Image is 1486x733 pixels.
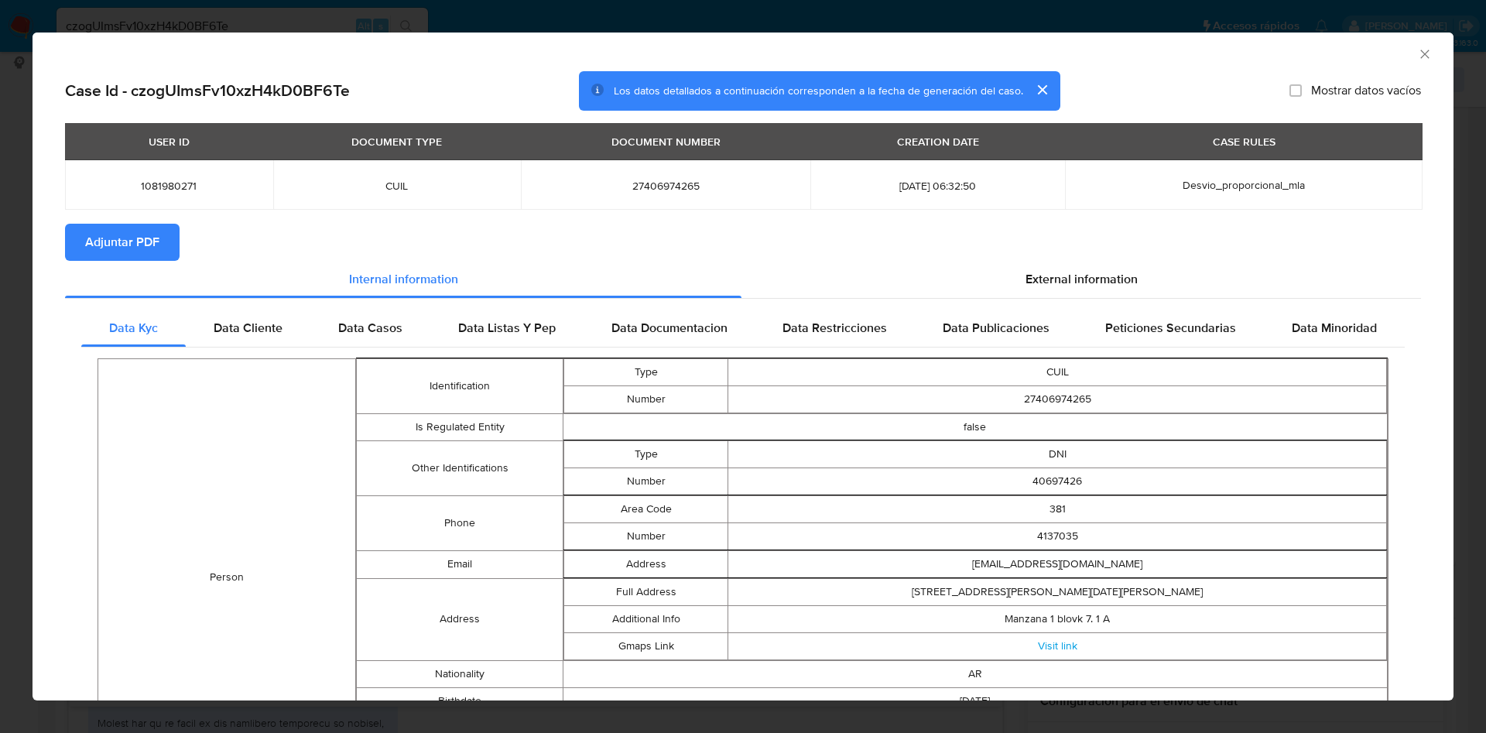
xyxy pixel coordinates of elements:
[1183,177,1305,193] span: Desvio_proporcional_mla
[214,319,282,337] span: Data Cliente
[728,550,1387,577] td: [EMAIL_ADDRESS][DOMAIN_NAME]
[728,468,1387,495] td: 40697426
[728,522,1387,550] td: 4137035
[614,83,1023,98] span: Los datos detallados a continuación corresponden a la fecha de generación del caso.
[563,687,1387,714] td: [DATE]
[728,358,1387,385] td: CUIL
[81,310,1405,347] div: Detailed internal info
[1038,638,1077,653] a: Visit link
[563,495,728,522] td: Area Code
[539,179,792,193] span: 27406974265
[563,550,728,577] td: Address
[357,495,563,550] td: Phone
[563,522,728,550] td: Number
[458,319,556,337] span: Data Listas Y Pep
[728,578,1387,605] td: [STREET_ADDRESS][PERSON_NAME][DATE][PERSON_NAME]
[357,578,563,660] td: Address
[65,224,180,261] button: Adjuntar PDF
[563,605,728,632] td: Additional Info
[33,33,1453,700] div: closure-recommendation-modal
[829,179,1046,193] span: [DATE] 06:32:50
[563,468,728,495] td: Number
[1105,319,1236,337] span: Peticiones Secundarias
[349,270,458,288] span: Internal information
[563,385,728,413] td: Number
[338,319,402,337] span: Data Casos
[782,319,887,337] span: Data Restricciones
[602,128,730,155] div: DOCUMENT NUMBER
[357,550,563,578] td: Email
[1289,84,1302,97] input: Mostrar datos vacíos
[342,128,451,155] div: DOCUMENT TYPE
[357,660,563,687] td: Nationality
[84,179,255,193] span: 1081980271
[1204,128,1285,155] div: CASE RULES
[65,80,350,101] h2: Case Id - czogUImsFv10xzH4kD0BF6Te
[728,440,1387,468] td: DNI
[1023,71,1060,108] button: cerrar
[357,687,563,714] td: Birthdate
[139,128,199,155] div: USER ID
[563,578,728,605] td: Full Address
[357,358,563,413] td: Identification
[292,179,502,193] span: CUIL
[357,413,563,440] td: Is Regulated Entity
[728,385,1387,413] td: 27406974265
[1292,319,1377,337] span: Data Minoridad
[563,413,1387,440] td: false
[943,319,1049,337] span: Data Publicaciones
[563,358,728,385] td: Type
[563,440,728,468] td: Type
[1417,46,1431,60] button: Cerrar ventana
[1025,270,1138,288] span: External information
[888,128,988,155] div: CREATION DATE
[65,261,1421,298] div: Detailed info
[563,632,728,659] td: Gmaps Link
[85,225,159,259] span: Adjuntar PDF
[357,440,563,495] td: Other Identifications
[728,605,1387,632] td: Manzana 1 blovk 7. 1 A
[1311,83,1421,98] span: Mostrar datos vacíos
[728,495,1387,522] td: 381
[611,319,728,337] span: Data Documentacion
[109,319,158,337] span: Data Kyc
[563,660,1387,687] td: AR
